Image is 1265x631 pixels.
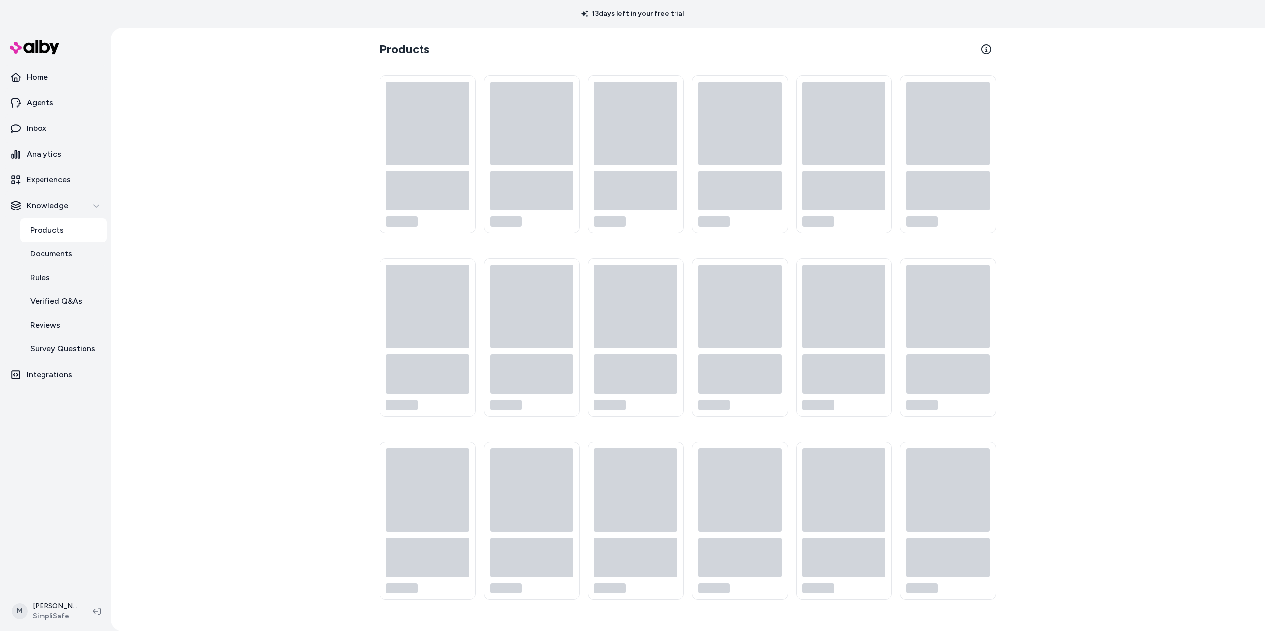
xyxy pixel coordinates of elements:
[27,123,46,134] p: Inbox
[20,242,107,266] a: Documents
[27,71,48,83] p: Home
[27,200,68,211] p: Knowledge
[33,601,77,611] p: [PERSON_NAME]
[6,595,85,627] button: M[PERSON_NAME]SimpliSafe
[575,9,690,19] p: 13 days left in your free trial
[20,218,107,242] a: Products
[4,117,107,140] a: Inbox
[27,97,53,109] p: Agents
[12,603,28,619] span: M
[27,174,71,186] p: Experiences
[20,337,107,361] a: Survey Questions
[30,272,50,284] p: Rules
[4,142,107,166] a: Analytics
[4,91,107,115] a: Agents
[27,369,72,380] p: Integrations
[33,611,77,621] span: SimpliSafe
[4,168,107,192] a: Experiences
[379,42,429,57] h2: Products
[4,363,107,386] a: Integrations
[30,248,72,260] p: Documents
[30,295,82,307] p: Verified Q&As
[4,194,107,217] button: Knowledge
[20,290,107,313] a: Verified Q&As
[10,40,59,54] img: alby Logo
[20,266,107,290] a: Rules
[30,319,60,331] p: Reviews
[30,224,64,236] p: Products
[27,148,61,160] p: Analytics
[4,65,107,89] a: Home
[20,313,107,337] a: Reviews
[30,343,95,355] p: Survey Questions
